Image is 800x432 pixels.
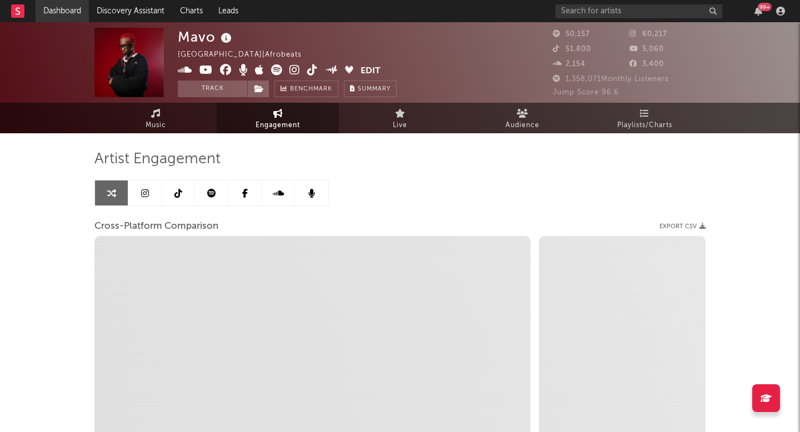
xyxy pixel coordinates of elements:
[290,83,332,96] span: Benchmark
[178,28,234,46] div: Mavo
[629,46,664,53] span: 5,060
[506,119,539,132] span: Audience
[344,81,397,97] button: Summary
[754,7,762,16] button: 99+
[629,31,667,38] span: 60,217
[393,119,407,132] span: Live
[274,81,338,97] a: Benchmark
[583,103,706,133] a: Playlists/Charts
[553,76,669,83] span: 1,358,071 Monthly Listeners
[217,103,339,133] a: Engagement
[553,89,619,96] span: Jump Score: 96.6
[361,64,381,78] button: Edit
[146,119,166,132] span: Music
[339,103,461,133] a: Live
[256,119,300,132] span: Engagement
[178,81,247,97] button: Track
[553,31,590,38] span: 50,157
[629,61,664,68] span: 3,400
[178,48,314,62] div: [GEOGRAPHIC_DATA] | Afrobeats
[659,223,706,230] button: Export CSV
[94,220,218,233] span: Cross-Platform Comparison
[94,153,221,166] span: Artist Engagement
[553,46,591,53] span: 51,800
[556,4,722,18] input: Search for artists
[758,3,772,11] div: 99 +
[358,86,391,92] span: Summary
[553,61,586,68] span: 2,154
[94,103,217,133] a: Music
[461,103,583,133] a: Audience
[617,119,672,132] span: Playlists/Charts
